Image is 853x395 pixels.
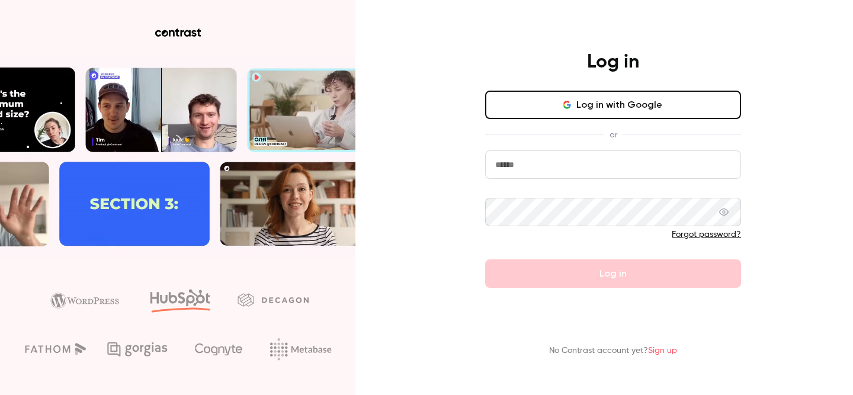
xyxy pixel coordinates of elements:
[648,346,677,355] a: Sign up
[604,129,623,141] span: or
[549,345,677,357] p: No Contrast account yet?
[238,293,309,306] img: decagon
[672,230,741,239] a: Forgot password?
[485,91,741,119] button: Log in with Google
[587,50,639,74] h4: Log in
